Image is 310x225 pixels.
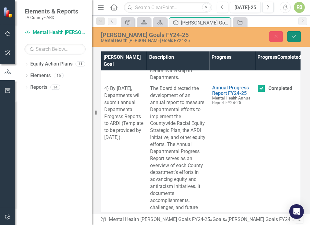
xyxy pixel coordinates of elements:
[30,72,51,79] a: Elements
[181,19,229,27] div: [PERSON_NAME] Goals FY24-25
[232,4,259,11] div: [DATE]-25
[50,84,60,90] div: 14
[24,15,78,20] small: LA County - ARDI
[104,85,144,141] p: 4) By [DATE], Departments will submit annual Departmental Progress Reports to ARDI (Template to b...
[109,216,210,222] a: Mental Health [PERSON_NAME] Goals FY24-25
[76,62,85,67] div: 11
[54,73,64,78] div: 15
[124,2,212,13] input: Search ClearPoint...
[101,32,207,38] div: [PERSON_NAME] Goals FY24-25
[100,216,295,223] div: » »
[212,216,225,222] a: Goals
[289,204,304,219] div: Open Intercom Messenger
[212,96,251,105] span: Mental Health Annual Report FY24-25
[227,216,297,222] div: [PERSON_NAME] Goals FY24-25
[101,38,207,43] div: Mental Health [PERSON_NAME] Goals FY24-25
[294,2,305,13] button: RB
[230,2,261,13] button: [DATE]-25
[30,61,72,68] a: Equity Action Plans
[24,8,78,15] span: Elements & Reports
[30,84,47,91] a: Reports
[24,29,86,36] a: Mental Health [PERSON_NAME] Goals FY24-25
[212,85,252,96] a: Annual Progress Report FY24-25
[3,7,14,18] img: ClearPoint Strategy
[24,44,86,54] input: Search Below...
